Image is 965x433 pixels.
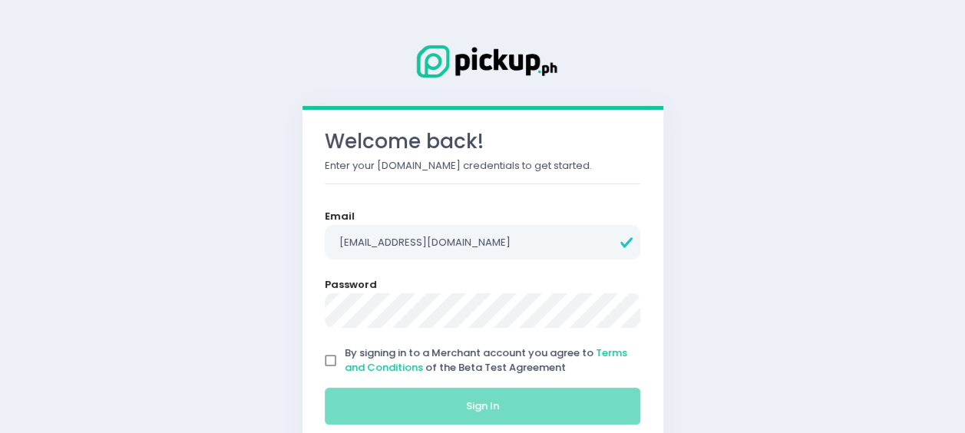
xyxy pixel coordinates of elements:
h3: Welcome back! [325,130,641,154]
button: Sign In [325,388,641,425]
input: Email [325,225,641,260]
label: Email [325,209,355,224]
label: Password [325,277,377,293]
img: Logo [406,42,560,81]
p: Enter your [DOMAIN_NAME] credentials to get started. [325,158,641,174]
a: Terms and Conditions [345,345,627,375]
span: By signing in to a Merchant account you agree to of the Beta Test Agreement [345,345,627,375]
span: Sign In [466,398,499,413]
